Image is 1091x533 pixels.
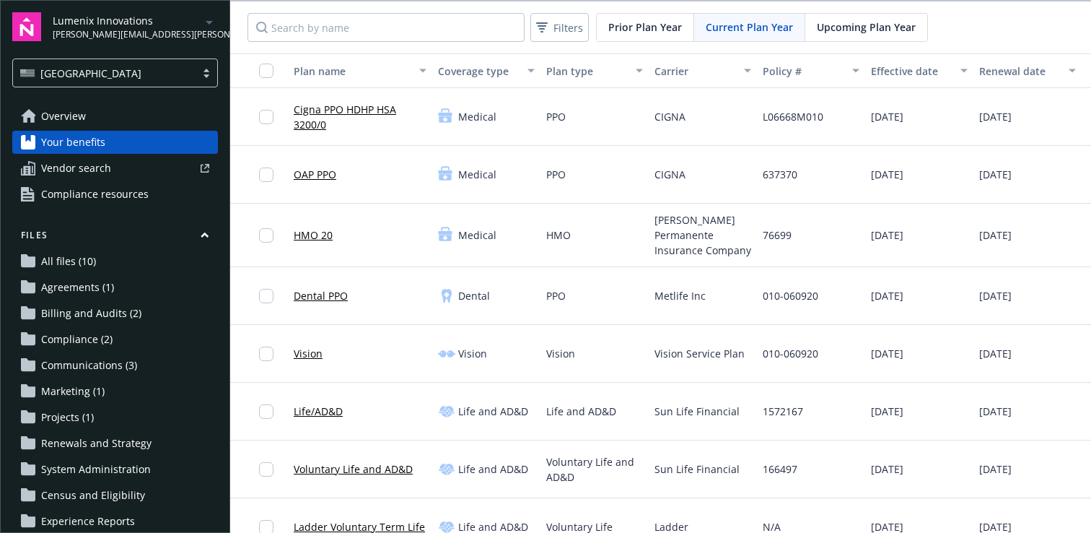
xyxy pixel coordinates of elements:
span: [DATE] [979,227,1012,243]
div: Effective date [871,64,952,79]
div: Plan type [546,64,627,79]
span: [GEOGRAPHIC_DATA] [40,66,141,81]
span: [DATE] [871,461,903,477]
a: Vision [294,346,323,361]
span: [DATE] [871,167,903,182]
a: Vendor search [12,157,218,180]
span: Metlife Inc [654,288,706,303]
a: Projects (1) [12,406,218,429]
span: Census and Eligibility [41,484,145,507]
a: OAP PPO [294,167,336,182]
input: Search by name [247,13,525,42]
span: [PERSON_NAME] Permanente Insurance Company [654,212,751,258]
input: Select all [259,64,273,78]
span: Vision [546,346,575,361]
span: 76699 [763,227,792,243]
span: Sun Life Financial [654,404,740,419]
a: Your benefits [12,131,218,154]
span: Filters [553,20,583,35]
span: Dental [458,288,490,303]
span: Renewals and Strategy [41,432,152,455]
button: Policy # [757,53,865,88]
span: Life and AD&D [458,404,528,419]
span: Filters [533,17,586,38]
span: Billing and Audits (2) [41,302,141,325]
a: Communications (3) [12,354,218,377]
span: Vendor search [41,157,111,180]
a: System Administration [12,458,218,481]
div: Plan name [294,64,411,79]
span: Agreements (1) [41,276,114,299]
img: navigator-logo.svg [12,12,41,41]
span: Medical [458,167,496,182]
input: Toggle Row Selected [259,168,273,182]
span: Your benefits [41,131,105,154]
span: Marketing (1) [41,380,105,403]
input: Toggle Row Selected [259,289,273,303]
button: Plan type [540,53,649,88]
span: [DATE] [979,461,1012,477]
span: 637370 [763,167,797,182]
span: Life and AD&D [458,461,528,477]
span: [DATE] [871,109,903,124]
span: CIGNA [654,109,685,124]
input: Toggle Row Selected [259,462,273,477]
a: Billing and Audits (2) [12,302,218,325]
span: Overview [41,105,86,128]
a: Renewals and Strategy [12,432,218,455]
button: Filters [530,13,589,42]
span: Compliance (2) [41,328,113,351]
span: Vision [458,346,487,361]
button: Plan name [288,53,432,88]
span: Communications (3) [41,354,137,377]
span: 010-060920 [763,346,818,361]
span: System Administration [41,458,151,481]
span: PPO [546,288,566,303]
span: [DATE] [979,346,1012,361]
button: Renewal date [973,53,1082,88]
span: [DATE] [979,109,1012,124]
a: All files (10) [12,250,218,273]
span: Prior Plan Year [608,19,682,35]
a: Cigna PPO HDHP HSA 3200/0 [294,102,426,132]
span: [DATE] [871,404,903,419]
span: PPO [546,167,566,182]
span: L06668M010 [763,109,823,124]
input: Toggle Row Selected [259,404,273,419]
span: Vision Service Plan [654,346,745,361]
span: 166497 [763,461,797,477]
a: Overview [12,105,218,128]
span: Compliance resources [41,183,149,206]
span: HMO [546,227,571,243]
a: arrowDropDown [201,13,218,30]
span: [PERSON_NAME][EMAIL_ADDRESS][PERSON_NAME][DOMAIN_NAME] [53,28,201,41]
span: [DATE] [871,288,903,303]
a: Census and Eligibility [12,484,218,507]
span: 010-060920 [763,288,818,303]
a: Experience Reports [12,510,218,533]
span: [DATE] [979,288,1012,303]
a: Compliance resources [12,183,218,206]
button: Lumenix Innovations[PERSON_NAME][EMAIL_ADDRESS][PERSON_NAME][DOMAIN_NAME]arrowDropDown [53,12,218,41]
a: Agreements (1) [12,276,218,299]
span: [GEOGRAPHIC_DATA] [20,66,188,81]
span: Current Plan Year [706,19,793,35]
button: Files [12,229,218,247]
span: All files (10) [41,250,96,273]
a: Compliance (2) [12,328,218,351]
div: Carrier [654,64,735,79]
span: Medical [458,227,496,243]
span: PPO [546,109,566,124]
a: Dental PPO [294,288,348,303]
div: Policy # [763,64,844,79]
a: HMO 20 [294,227,333,243]
input: Toggle Row Selected [259,347,273,361]
button: Coverage type [432,53,540,88]
span: Sun Life Financial [654,461,740,477]
span: Projects (1) [41,406,94,429]
span: [DATE] [871,227,903,243]
button: Effective date [865,53,973,88]
span: Upcoming Plan Year [817,19,916,35]
span: Life and AD&D [546,404,616,419]
span: Experience Reports [41,510,135,533]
